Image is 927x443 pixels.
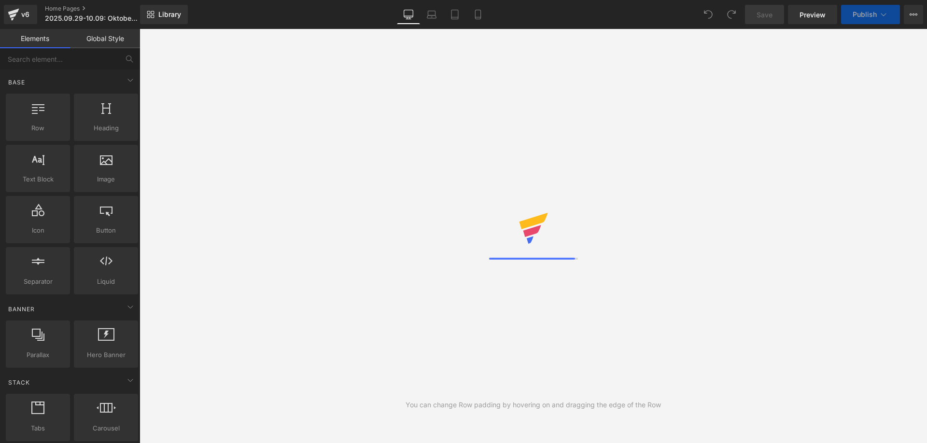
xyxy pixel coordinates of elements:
span: Hero Banner [77,350,135,360]
button: Redo [722,5,741,24]
span: Stack [7,378,31,387]
button: Undo [699,5,718,24]
span: Icon [9,225,67,235]
a: Home Pages [45,5,156,13]
span: Image [77,174,135,184]
span: Banner [7,305,36,314]
span: Separator [9,277,67,287]
a: Tablet [443,5,466,24]
span: Heading [77,123,135,133]
span: Liquid [77,277,135,287]
button: Publish [841,5,900,24]
span: 2025.09.29-10.09: Oktober-Start-Blitzangebot [45,14,138,22]
button: More [904,5,923,24]
span: Base [7,78,26,87]
div: You can change Row padding by hovering on and dragging the edge of the Row [406,400,661,410]
a: New Library [140,5,188,24]
a: Laptop [420,5,443,24]
span: Carousel [77,423,135,433]
span: Publish [853,11,877,18]
span: Button [77,225,135,235]
span: Parallax [9,350,67,360]
span: Library [158,10,181,19]
a: Desktop [397,5,420,24]
div: v6 [19,8,31,21]
span: Tabs [9,423,67,433]
a: v6 [4,5,37,24]
span: Row [9,123,67,133]
span: Preview [800,10,826,20]
a: Preview [788,5,837,24]
span: Save [757,10,772,20]
span: Text Block [9,174,67,184]
a: Global Style [70,29,140,48]
a: Mobile [466,5,490,24]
